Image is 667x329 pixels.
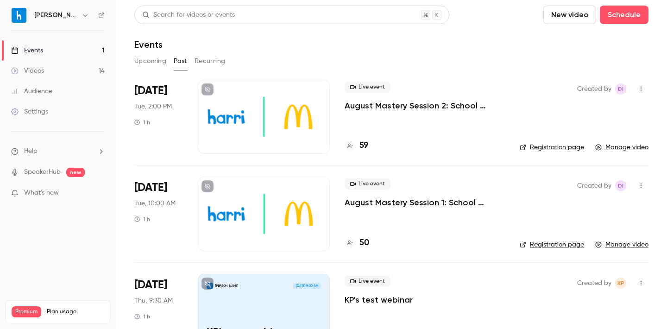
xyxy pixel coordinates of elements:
[134,39,163,50] h1: Events
[134,119,150,126] div: 1 h
[577,278,611,289] span: Created by
[615,180,626,191] span: Dennis Ivanov
[345,100,505,111] a: August Mastery Session 2: School Calendars
[345,139,368,152] a: 59
[615,83,626,95] span: Dennis Ivanov
[134,177,183,251] div: Aug 19 Tue, 10:00 AM (America/New York)
[615,278,626,289] span: Kate Price
[600,6,648,24] button: Schedule
[134,278,167,292] span: [DATE]
[66,168,85,177] span: new
[134,199,176,208] span: Tue, 10:00 AM
[359,237,369,249] h4: 50
[134,54,166,69] button: Upcoming
[520,240,584,249] a: Registration page
[12,8,26,23] img: Harri
[11,107,48,116] div: Settings
[134,313,150,320] div: 1 h
[12,306,41,317] span: Premium
[520,143,584,152] a: Registration page
[345,276,390,287] span: Live event
[345,197,505,208] a: August Mastery Session 1: School Calendars
[134,83,167,98] span: [DATE]
[595,143,648,152] a: Manage video
[24,146,38,156] span: Help
[293,283,321,289] span: [DATE] 9:30 AM
[24,188,59,198] span: What's new
[345,294,413,305] a: KP's test webinar
[134,296,173,305] span: Thu, 9:30 AM
[577,180,611,191] span: Created by
[543,6,596,24] button: New video
[215,284,238,288] p: [PERSON_NAME]
[11,66,44,76] div: Videos
[142,10,235,20] div: Search for videos or events
[577,83,611,95] span: Created by
[618,83,623,95] span: DI
[34,11,78,20] h6: [PERSON_NAME]
[345,178,390,190] span: Live event
[359,139,368,152] h4: 59
[617,278,624,289] span: KP
[11,146,105,156] li: help-dropdown-opener
[134,180,167,195] span: [DATE]
[174,54,187,69] button: Past
[345,82,390,93] span: Live event
[595,240,648,249] a: Manage video
[134,215,150,223] div: 1 h
[134,102,172,111] span: Tue, 2:00 PM
[618,180,623,191] span: DI
[11,87,52,96] div: Audience
[134,80,183,154] div: Aug 19 Tue, 2:00 PM (America/New York)
[345,237,369,249] a: 50
[11,46,43,55] div: Events
[195,54,226,69] button: Recurring
[47,308,104,316] span: Plan usage
[94,189,105,197] iframe: Noticeable Trigger
[24,167,61,177] a: SpeakerHub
